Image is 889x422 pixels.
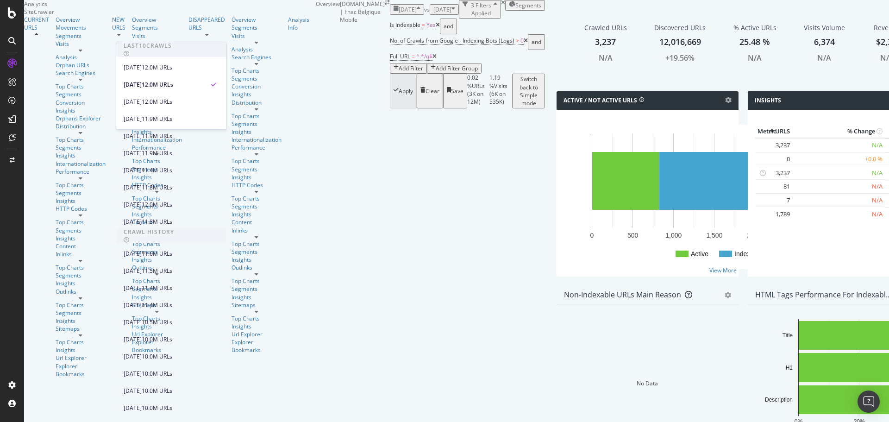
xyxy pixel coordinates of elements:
a: Top Charts [232,277,282,285]
div: Conversion [232,82,282,90]
th: # URLS [755,125,792,139]
div: 11.9M URLs [142,149,172,157]
div: 10.0M URLs [142,387,172,395]
div: Search Engines [232,53,282,61]
div: [DATE] [124,201,142,209]
a: Url Explorer [232,330,282,338]
div: [DATE] [124,318,142,327]
a: Insights [56,346,106,354]
div: [DATE] [124,370,142,378]
a: Explorer Bookmarks [56,362,106,378]
a: Internationalization [232,136,282,144]
span: vs [424,6,430,13]
a: Visits [132,32,182,40]
div: Analysis [232,45,282,53]
div: [DATE] [124,63,142,72]
div: Outlinks [232,264,282,271]
div: Top Charts [56,136,106,144]
a: NEW URLS [112,16,125,31]
div: Segments [56,90,106,98]
a: Segments [56,32,106,40]
a: Sitemaps [232,301,282,309]
td: N/A [792,180,885,194]
div: CURRENT URLS [24,16,49,31]
div: 11.5M URLs [142,267,172,275]
a: HTTP Codes [232,181,282,189]
a: Visits [56,40,106,48]
div: Crawled URLs [584,23,627,32]
span: 2024 Jan. 1st [433,6,451,13]
div: Insights [56,317,106,325]
a: Segments [56,189,106,197]
div: [DATE] [124,267,142,275]
div: Non-Indexable URLs Main Reason [564,290,681,299]
div: Top Charts [232,67,282,75]
a: Insights [232,322,282,330]
td: N/A [792,166,885,180]
span: Segments [515,1,541,9]
a: Segments [232,120,282,128]
div: Add Filter [399,64,423,72]
div: [DATE] [124,166,142,175]
div: 12.0M URLs [142,81,173,89]
a: Segments [232,165,282,173]
div: Analysis Info [288,16,309,31]
a: Performance [232,144,282,151]
div: 11.4M URLs [142,301,172,309]
div: Segments [56,271,106,279]
span: 0 [520,37,524,44]
a: Distribution [56,122,106,130]
text: 1,500 [706,231,722,239]
div: [DATE] [124,81,142,89]
a: Segments [56,227,106,234]
div: [DATE] [124,335,142,344]
div: [DATE] [124,183,142,192]
div: 12.0M URLs [142,63,172,72]
div: Apply [399,87,413,95]
div: Open Intercom Messenger [858,391,880,413]
h4: Active / Not Active URLs [563,96,637,105]
div: Sitemaps [56,325,106,333]
div: 12.0M URLs [142,201,172,209]
div: 11.4M URLs [142,166,172,175]
a: Performance [56,168,106,176]
div: Internationalization [56,160,106,168]
a: Orphans Explorer [56,114,106,122]
td: N/A [792,138,885,152]
a: Inlinks [232,227,282,234]
div: 10.0M URLs [142,370,172,378]
div: 12,016,669 [659,36,701,48]
a: Top Charts [56,301,106,309]
a: Top Charts [56,82,106,90]
div: Orphan URLs [56,61,106,69]
div: [DATE] [124,149,142,157]
button: [DATE] [390,4,424,15]
button: Add Filter [390,63,427,74]
div: Clear [426,87,439,95]
a: Insights [232,210,282,218]
div: SiteCrawler [24,8,316,16]
div: Add Filter Group [436,64,478,72]
div: Content [56,242,106,250]
a: Movements [56,24,106,31]
td: +0.0 % [792,152,885,166]
a: DISAPPEARED URLS [188,16,225,31]
div: 10.0M URLs [142,404,172,412]
a: Overview [132,16,182,24]
text: Indexable Not Active [734,250,794,257]
a: Conversion [56,99,106,107]
div: Insights [232,293,282,301]
div: Insights [232,173,282,181]
a: Top Charts [232,195,282,202]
